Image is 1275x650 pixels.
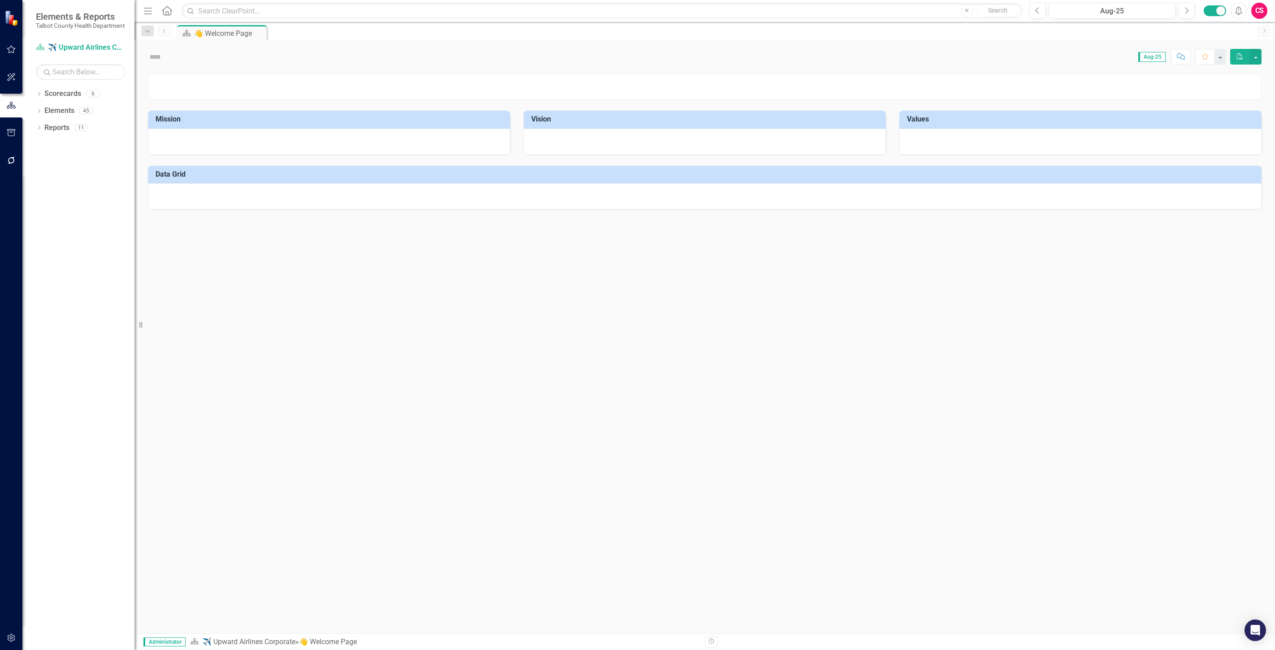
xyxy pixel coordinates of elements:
[907,115,1257,123] h3: Values
[156,170,1257,178] h3: Data Grid
[36,22,125,29] small: Talbot County Health Department
[4,10,20,26] img: ClearPoint Strategy
[36,64,126,80] input: Search Below...
[1052,6,1173,17] div: Aug-25
[86,90,100,98] div: 6
[44,106,74,116] a: Elements
[182,3,1023,19] input: Search ClearPoint...
[976,4,1020,17] button: Search
[148,50,162,64] img: Not Defined
[1138,52,1166,62] span: Aug-25
[143,637,186,646] span: Administrator
[1049,3,1176,19] button: Aug-25
[36,43,126,53] a: ✈️ Upward Airlines Corporate
[44,89,81,99] a: Scorecards
[299,637,357,646] div: 👋 Welcome Page
[1251,3,1267,19] button: CS
[203,637,295,646] a: ✈️ Upward Airlines Corporate
[190,637,698,647] div: »
[531,115,881,123] h3: Vision
[1245,620,1266,641] div: Open Intercom Messenger
[44,123,69,133] a: Reports
[36,11,125,22] span: Elements & Reports
[194,28,265,39] div: 👋 Welcome Page
[74,124,88,131] div: 11
[79,107,93,115] div: 45
[156,115,506,123] h3: Mission
[988,7,1007,14] span: Search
